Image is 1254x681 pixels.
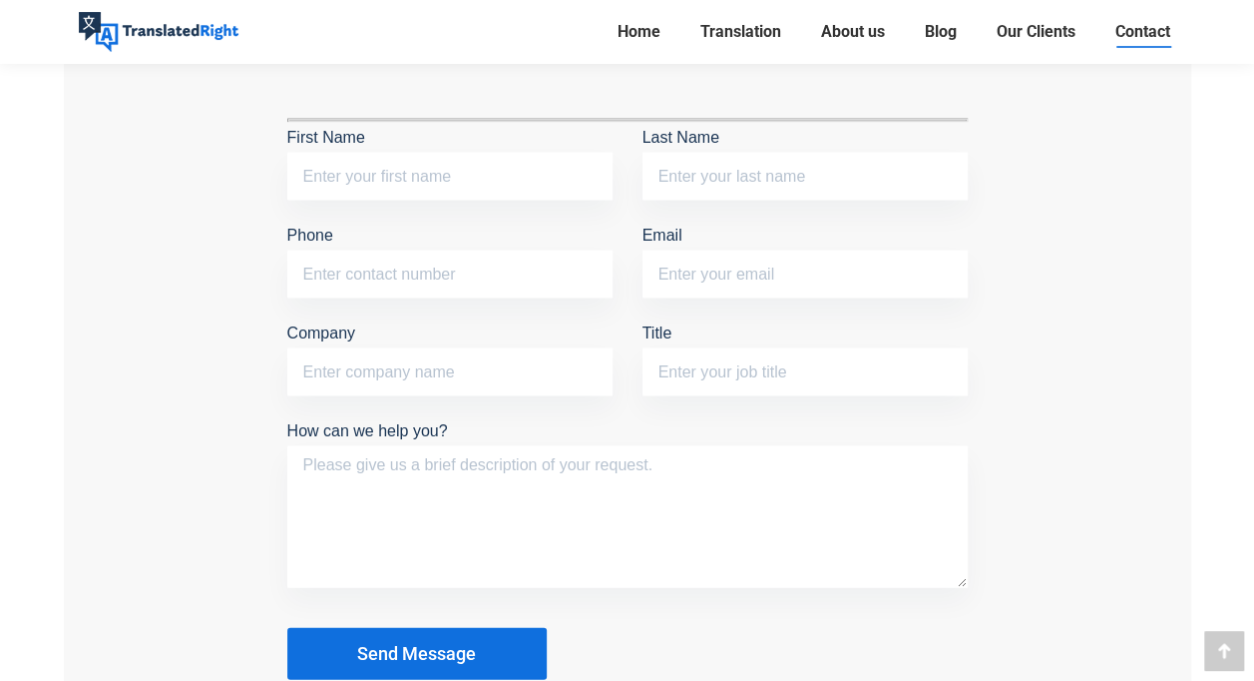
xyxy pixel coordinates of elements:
[925,22,957,42] span: Blog
[642,324,968,379] label: Title
[357,643,476,663] span: Send Message
[1115,22,1170,42] span: Contact
[919,18,963,46] a: Blog
[287,445,968,587] textarea: How can we help you?
[287,324,613,379] label: Company
[694,18,787,46] a: Translation
[287,627,547,679] button: Send Message
[642,347,968,395] input: Title
[287,250,613,298] input: Phone
[642,226,968,282] label: Email
[287,421,968,468] label: How can we help you?
[642,250,968,298] input: Email
[821,22,885,42] span: About us
[287,347,613,395] input: Company
[642,128,968,184] label: Last Name
[1109,18,1176,46] a: Contact
[287,118,968,679] form: Contact form
[287,128,613,184] label: First Name
[700,22,781,42] span: Translation
[287,226,613,282] label: Phone
[618,22,660,42] span: Home
[612,18,666,46] a: Home
[815,18,891,46] a: About us
[642,152,968,200] input: Last Name
[991,18,1081,46] a: Our Clients
[79,12,238,52] img: Translated Right
[287,152,613,200] input: First Name
[997,22,1075,42] span: Our Clients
